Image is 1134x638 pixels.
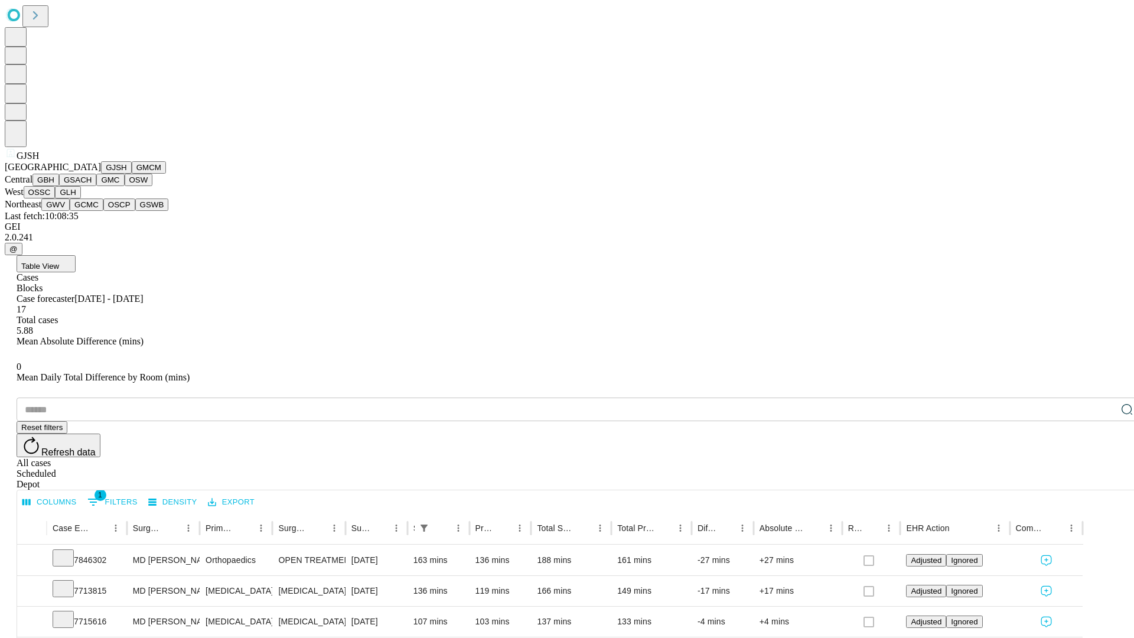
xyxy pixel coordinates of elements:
[760,576,836,606] div: +17 mins
[59,174,96,186] button: GSACH
[990,520,1007,536] button: Menu
[698,576,748,606] div: -17 mins
[5,243,22,255] button: @
[21,262,59,271] span: Table View
[911,556,941,565] span: Adjusted
[91,520,107,536] button: Sort
[475,545,526,575] div: 136 mins
[84,493,141,512] button: Show filters
[133,545,194,575] div: MD [PERSON_NAME] [PERSON_NAME]
[416,520,432,536] div: 1 active filter
[5,232,1129,243] div: 2.0.241
[823,520,839,536] button: Menu
[5,199,41,209] span: Northeast
[760,607,836,637] div: +4 mins
[906,616,946,628] button: Adjusted
[53,523,90,533] div: Case Epic Id
[236,520,253,536] button: Sort
[133,523,162,533] div: Surgeon Name
[734,520,751,536] button: Menu
[351,523,370,533] div: Surgery Date
[21,423,63,432] span: Reset filters
[351,607,402,637] div: [DATE]
[617,545,686,575] div: 161 mins
[537,607,605,637] div: 137 mins
[656,520,672,536] button: Sort
[672,520,689,536] button: Menu
[475,576,526,606] div: 119 mins
[946,616,982,628] button: Ignored
[1047,520,1063,536] button: Sort
[351,576,402,606] div: [DATE]
[592,520,608,536] button: Menu
[17,294,74,304] span: Case forecaster
[206,523,235,533] div: Primary Service
[864,520,881,536] button: Sort
[278,523,308,533] div: Surgery Name
[951,556,977,565] span: Ignored
[413,576,464,606] div: 136 mins
[1063,520,1080,536] button: Menu
[617,607,686,637] div: 133 mins
[132,161,166,174] button: GMCM
[495,520,511,536] button: Sort
[23,551,41,571] button: Expand
[206,576,266,606] div: [MEDICAL_DATA]
[17,304,26,314] span: 17
[1016,523,1045,533] div: Comments
[5,162,101,172] span: [GEOGRAPHIC_DATA]
[946,585,982,597] button: Ignored
[906,523,949,533] div: EHR Action
[806,520,823,536] button: Sort
[946,554,982,567] button: Ignored
[911,617,941,626] span: Adjusted
[388,520,405,536] button: Menu
[413,523,415,533] div: Scheduled In Room Duration
[180,520,197,536] button: Menu
[881,520,897,536] button: Menu
[617,576,686,606] div: 149 mins
[351,545,402,575] div: [DATE]
[24,186,56,198] button: OSSC
[9,245,18,253] span: @
[17,434,100,457] button: Refresh data
[17,336,144,346] span: Mean Absolute Difference (mins)
[70,198,103,211] button: GCMC
[145,493,200,512] button: Density
[103,198,135,211] button: OSCP
[74,294,143,304] span: [DATE] - [DATE]
[278,545,339,575] div: OPEN TREATMENT [MEDICAL_DATA]
[309,520,326,536] button: Sort
[760,523,805,533] div: Absolute Difference
[17,372,190,382] span: Mean Daily Total Difference by Room (mins)
[951,617,977,626] span: Ignored
[475,607,526,637] div: 103 mins
[17,421,67,434] button: Reset filters
[41,198,70,211] button: GWV
[951,587,977,595] span: Ignored
[951,520,967,536] button: Sort
[133,576,194,606] div: MD [PERSON_NAME] E Md
[416,520,432,536] button: Show filters
[53,576,121,606] div: 7713815
[5,222,1129,232] div: GEI
[205,493,258,512] button: Export
[5,174,32,184] span: Central
[96,174,124,186] button: GMC
[413,607,464,637] div: 107 mins
[575,520,592,536] button: Sort
[17,255,76,272] button: Table View
[53,607,121,637] div: 7715616
[135,198,169,211] button: GSWB
[5,211,79,221] span: Last fetch: 10:08:35
[848,523,863,533] div: Resolved in EHR
[53,545,121,575] div: 7846302
[698,523,716,533] div: Difference
[326,520,343,536] button: Menu
[17,325,33,336] span: 5.88
[372,520,388,536] button: Sort
[94,489,106,501] span: 1
[107,520,124,536] button: Menu
[253,520,269,536] button: Menu
[55,186,80,198] button: GLH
